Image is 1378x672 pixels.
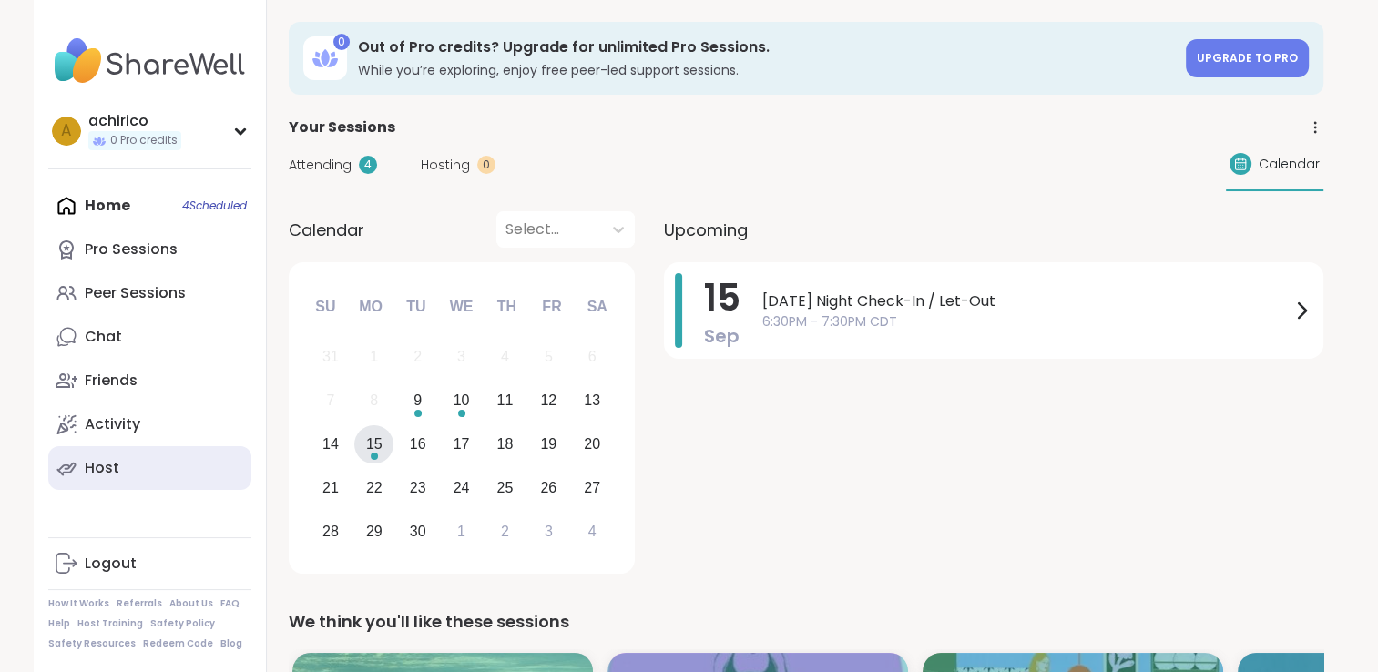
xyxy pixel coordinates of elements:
[311,468,351,507] div: Choose Sunday, September 21st, 2025
[441,287,481,327] div: We
[1197,50,1298,66] span: Upgrade to Pro
[366,432,383,456] div: 15
[584,388,600,412] div: 13
[588,519,597,544] div: 4
[85,458,119,478] div: Host
[410,475,426,500] div: 23
[117,597,162,610] a: Referrals
[370,344,378,369] div: 1
[77,617,143,630] a: Host Training
[540,388,556,412] div: 12
[762,312,1291,331] span: 6:30PM - 7:30PM CDT
[85,283,186,303] div: Peer Sessions
[398,468,437,507] div: Choose Tuesday, September 23rd, 2025
[359,156,377,174] div: 4
[48,597,109,610] a: How It Works
[485,425,525,464] div: Choose Thursday, September 18th, 2025
[501,519,509,544] div: 2
[584,475,600,500] div: 27
[442,468,481,507] div: Choose Wednesday, September 24th, 2025
[529,338,568,377] div: Not available Friday, September 5th, 2025
[1259,155,1320,174] span: Calendar
[48,542,251,585] a: Logout
[354,468,393,507] div: Choose Monday, September 22nd, 2025
[48,617,70,630] a: Help
[354,338,393,377] div: Not available Monday, September 1st, 2025
[143,637,213,650] a: Redeem Code
[289,156,352,175] span: Attending
[457,519,465,544] div: 1
[398,425,437,464] div: Choose Tuesday, September 16th, 2025
[573,512,612,551] div: Choose Saturday, October 4th, 2025
[150,617,215,630] a: Safety Policy
[354,425,393,464] div: Choose Monday, September 15th, 2025
[85,327,122,347] div: Chat
[485,382,525,421] div: Choose Thursday, September 11th, 2025
[664,218,748,242] span: Upcoming
[421,156,470,175] span: Hosting
[396,287,436,327] div: Tu
[413,388,422,412] div: 9
[442,382,481,421] div: Choose Wednesday, September 10th, 2025
[48,271,251,315] a: Peer Sessions
[311,425,351,464] div: Choose Sunday, September 14th, 2025
[169,597,213,610] a: About Us
[573,468,612,507] div: Choose Saturday, September 27th, 2025
[358,61,1175,79] h3: While you’re exploring, enjoy free peer-led support sessions.
[322,475,339,500] div: 21
[529,382,568,421] div: Choose Friday, September 12th, 2025
[322,432,339,456] div: 14
[457,344,465,369] div: 3
[501,344,509,369] div: 4
[305,287,345,327] div: Su
[540,475,556,500] div: 26
[85,414,140,434] div: Activity
[366,519,383,544] div: 29
[573,338,612,377] div: Not available Saturday, September 6th, 2025
[529,425,568,464] div: Choose Friday, September 19th, 2025
[410,519,426,544] div: 30
[354,512,393,551] div: Choose Monday, September 29th, 2025
[289,117,395,138] span: Your Sessions
[442,338,481,377] div: Not available Wednesday, September 3rd, 2025
[48,402,251,446] a: Activity
[85,371,138,391] div: Friends
[454,388,470,412] div: 10
[584,432,600,456] div: 20
[398,512,437,551] div: Choose Tuesday, September 30th, 2025
[532,287,572,327] div: Fr
[540,432,556,456] div: 19
[454,432,470,456] div: 17
[351,287,391,327] div: Mo
[289,609,1323,635] div: We think you'll like these sessions
[485,468,525,507] div: Choose Thursday, September 25th, 2025
[366,475,383,500] div: 22
[485,338,525,377] div: Not available Thursday, September 4th, 2025
[48,359,251,402] a: Friends
[545,519,553,544] div: 3
[85,554,137,574] div: Logout
[497,432,514,456] div: 18
[48,315,251,359] a: Chat
[289,218,364,242] span: Calendar
[48,29,251,93] img: ShareWell Nav Logo
[48,446,251,490] a: Host
[311,338,351,377] div: Not available Sunday, August 31st, 2025
[704,272,740,323] span: 15
[573,425,612,464] div: Choose Saturday, September 20th, 2025
[477,156,495,174] div: 0
[85,239,178,260] div: Pro Sessions
[322,344,339,369] div: 31
[529,468,568,507] div: Choose Friday, September 26th, 2025
[1186,39,1309,77] a: Upgrade to Pro
[454,475,470,500] div: 24
[704,323,740,349] span: Sep
[410,432,426,456] div: 16
[398,338,437,377] div: Not available Tuesday, September 2nd, 2025
[220,597,240,610] a: FAQ
[309,335,614,553] div: month 2025-09
[220,637,242,650] a: Blog
[442,425,481,464] div: Choose Wednesday, September 17th, 2025
[110,133,178,148] span: 0 Pro credits
[398,382,437,421] div: Choose Tuesday, September 9th, 2025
